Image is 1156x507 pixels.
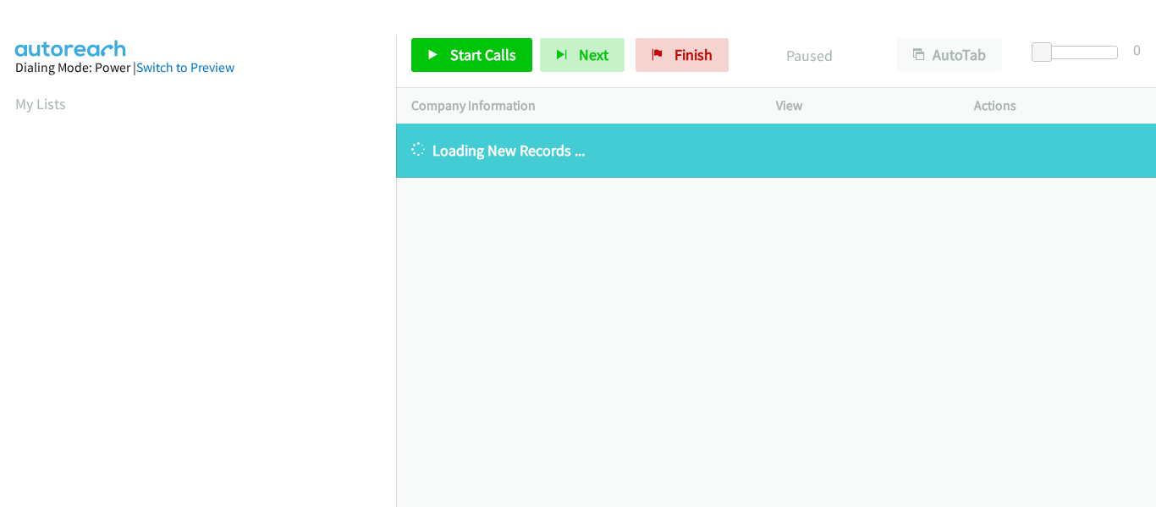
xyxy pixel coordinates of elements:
[411,139,1141,162] p: Loading New Records ...
[450,45,516,64] span: Start Calls
[974,96,1142,116] p: Actions
[15,94,66,113] a: My Lists
[540,38,625,72] button: Next
[776,96,944,116] p: View
[136,59,234,75] a: Switch to Preview
[15,58,381,78] div: Dialing Mode: Power |
[674,45,713,64] span: Finish
[636,38,729,72] a: Finish
[579,45,608,64] span: Next
[411,38,532,72] a: Start Calls
[1133,38,1141,61] div: 0
[897,38,1002,72] button: AutoTab
[1040,46,1118,59] div: Delay between calls (in seconds)
[751,44,867,67] p: Paused
[411,96,746,116] p: Company Information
